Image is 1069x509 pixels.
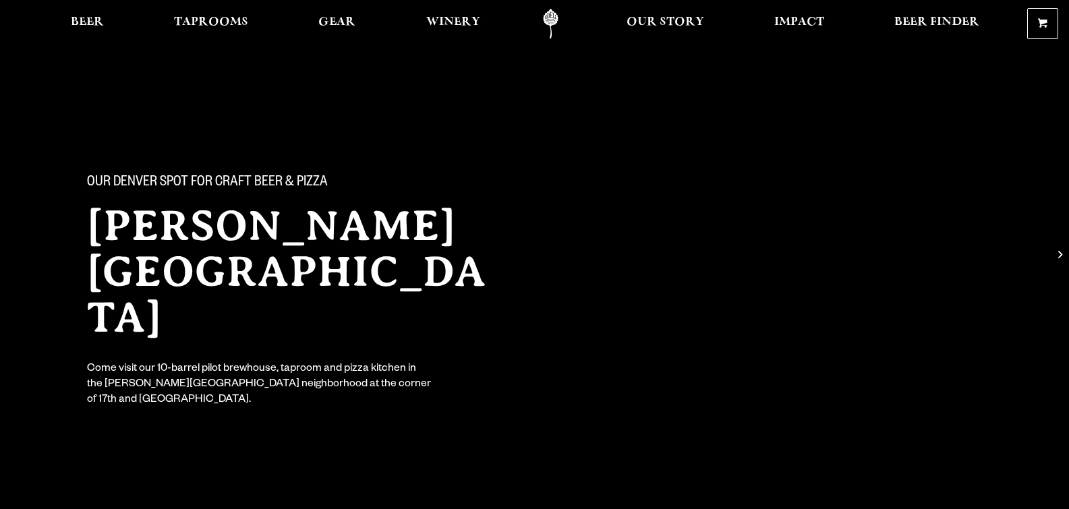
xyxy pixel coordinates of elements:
[87,175,328,192] span: Our Denver spot for craft beer & pizza
[618,9,713,39] a: Our Story
[87,203,508,340] h2: [PERSON_NAME][GEOGRAPHIC_DATA]
[765,9,833,39] a: Impact
[627,17,704,28] span: Our Story
[310,9,364,39] a: Gear
[894,17,979,28] span: Beer Finder
[62,9,113,39] a: Beer
[165,9,257,39] a: Taprooms
[774,17,824,28] span: Impact
[71,17,104,28] span: Beer
[525,9,576,39] a: Odell Home
[886,9,988,39] a: Beer Finder
[426,17,480,28] span: Winery
[87,362,432,409] div: Come visit our 10-barrel pilot brewhouse, taproom and pizza kitchen in the [PERSON_NAME][GEOGRAPH...
[174,17,248,28] span: Taprooms
[318,17,355,28] span: Gear
[417,9,489,39] a: Winery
